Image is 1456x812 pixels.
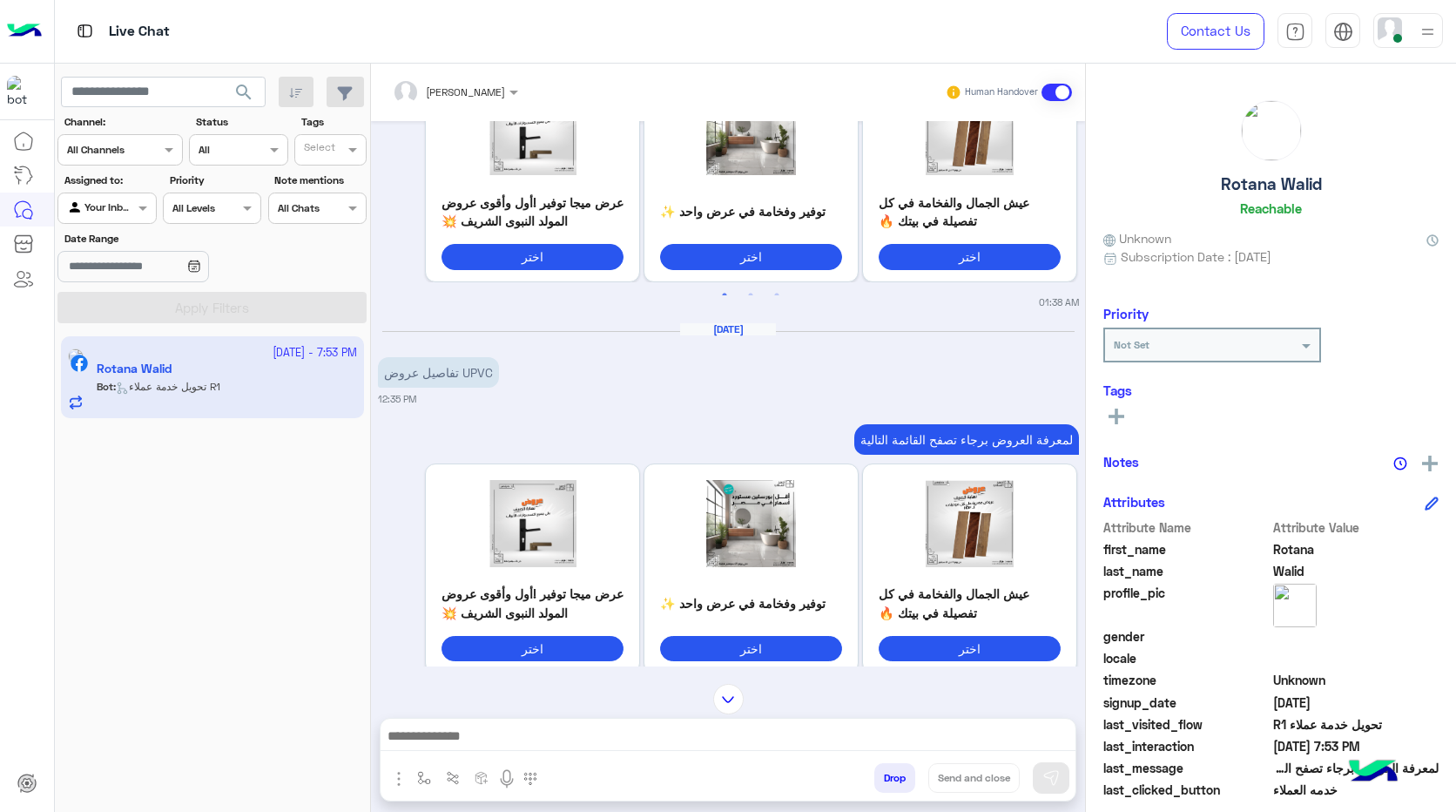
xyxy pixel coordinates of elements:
[57,292,367,323] button: Apply Filters
[301,114,365,130] label: Tags
[879,88,1061,175] img: My5wbmc%3D.png
[446,771,460,785] img: Trigger scenario
[1333,22,1353,42] img: tab
[1273,584,1317,627] img: picture
[1103,584,1270,624] span: profile_pic
[64,231,260,247] label: Date Range
[196,114,286,130] label: Status
[442,193,624,231] p: عرض ميجا توفير !أول وأقوى عروض المولد النبوى الشريف 💥
[442,244,624,269] button: اختر
[1273,649,1439,667] span: null
[1417,21,1439,43] img: profile
[1103,649,1270,667] span: locale
[475,771,489,785] img: create order
[1273,518,1439,537] span: Attribute Value
[1285,22,1305,42] img: tab
[854,424,1079,455] p: 27/9/2025, 12:35 PM
[1240,200,1302,216] h6: Reachable
[1103,382,1439,398] h6: Tags
[1167,13,1264,50] a: Contact Us
[1103,518,1270,537] span: Attribute Name
[1221,174,1322,194] h5: Rotana Walid
[301,139,335,159] div: Select
[879,585,1061,622] p: عيش الجمال والفخامة في كل تفصيلة في بيتك 🔥
[1103,737,1270,755] span: last_interaction
[64,114,181,130] label: Channel:
[1273,759,1439,777] span: لمعرفة العروض برجاء تصفح القائمة التالية
[874,763,915,793] button: Drop
[1042,769,1060,787] img: send message
[378,392,416,406] small: 12:35 PM
[1103,306,1149,321] h6: Priority
[660,88,842,175] img: Mi5wbmc%3D.png
[442,585,624,622] p: عرض ميجا توفير !أول وأقوى عروض المولد النبوى الشريف 💥
[1273,671,1439,689] span: Unknown
[223,77,266,114] button: search
[7,76,38,107] img: 322208621163248
[1103,454,1139,470] h6: Notes
[468,763,496,792] button: create order
[64,173,154,188] label: Assigned to:
[1343,742,1404,803] img: hulul-logo.png
[442,88,624,175] img: MS5wbmc%3D.png
[680,323,776,335] h6: [DATE]
[660,594,842,612] p: توفير وفخامة في عرض واحد ✨
[879,636,1061,661] button: اختر
[742,287,759,304] button: 2 of 2
[274,173,364,188] label: Note mentions
[1273,562,1439,580] span: Walid
[1393,457,1407,470] img: notes
[1103,627,1270,646] span: gender
[1378,17,1402,42] img: userImage
[1273,781,1439,799] span: خدمه العملاء
[660,202,842,220] p: توفير وفخامة في عرض واحد ✨
[1242,101,1301,160] img: picture
[1273,627,1439,646] span: null
[660,244,842,269] button: اختر
[1273,540,1439,558] span: Rotana
[1422,456,1438,471] img: add
[768,287,785,304] button: 3 of 2
[1103,715,1270,734] span: last_visited_flow
[879,244,1061,269] button: اختر
[442,480,624,567] img: MS5wbmc%3D.png
[660,636,842,661] button: اختر
[74,20,96,42] img: tab
[713,684,744,714] img: scroll
[1103,494,1165,510] h6: Attributes
[716,287,733,304] button: 1 of 2
[417,771,431,785] img: select flow
[233,82,254,103] span: search
[1039,295,1079,309] small: 01:38 AM
[1103,540,1270,558] span: first_name
[410,763,439,792] button: select flow
[1103,694,1270,712] span: signup_date
[1103,781,1270,799] span: last_clicked_button
[388,768,409,789] img: send attachment
[965,85,1038,99] small: Human Handover
[879,480,1061,567] img: My5wbmc%3D.png
[1103,229,1171,247] span: Unknown
[426,85,505,98] span: [PERSON_NAME]
[496,768,517,789] img: send voice note
[928,763,1020,793] button: Send and close
[439,763,468,792] button: Trigger scenario
[378,357,499,388] p: 27/9/2025, 12:35 PM
[1103,671,1270,689] span: timezone
[1103,562,1270,580] span: last_name
[1273,694,1439,712] span: 2025-07-12T13:38:22.445Z
[109,20,170,44] p: Live Chat
[442,636,624,661] button: اختر
[1277,13,1312,50] a: tab
[1103,759,1270,777] span: last_message
[879,193,1061,231] p: عيش الجمال والفخامة في كل تفصيلة في بيتك 🔥
[1273,737,1439,755] span: 2025-09-29T16:53:37.39Z
[523,772,537,786] img: make a call
[1273,715,1439,734] span: تحويل خدمة عملاء R1
[7,13,42,50] img: Logo
[170,173,260,188] label: Priority
[660,480,842,567] img: Mi5wbmc%3D.png
[1121,247,1271,266] span: Subscription Date : [DATE]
